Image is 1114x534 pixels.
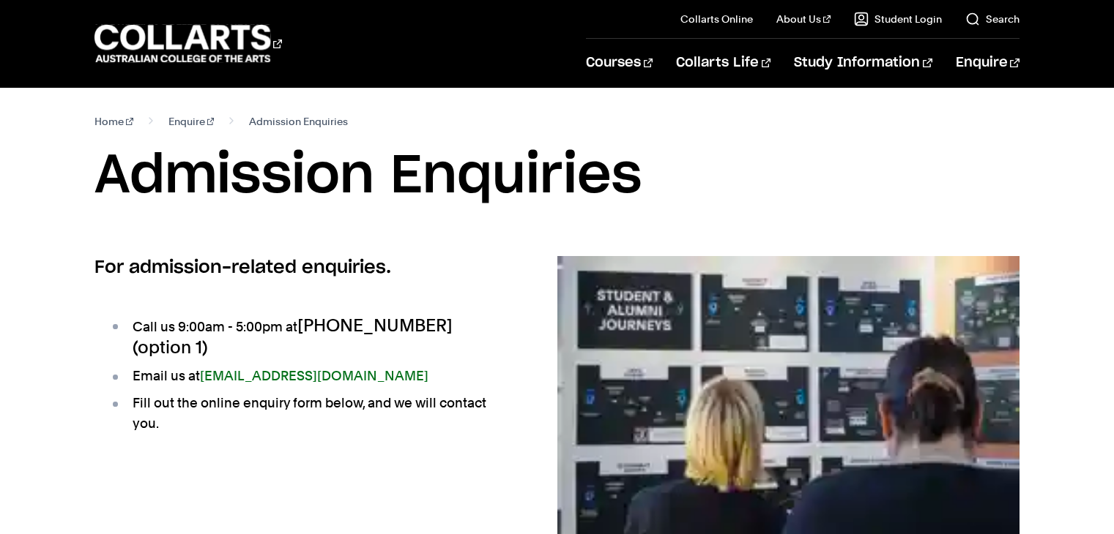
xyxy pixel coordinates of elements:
[854,12,942,26] a: Student Login
[168,111,215,132] a: Enquire
[94,256,510,279] h2: For admission-related enquiries.
[586,39,653,87] a: Courses
[956,39,1020,87] a: Enquire
[94,111,133,132] a: Home
[776,12,831,26] a: About Us
[200,368,428,383] a: [EMAIL_ADDRESS][DOMAIN_NAME]
[794,39,932,87] a: Study Information
[249,111,348,132] span: Admission Enquiries
[109,393,510,434] li: Fill out the online enquiry form below, and we will contact you.
[133,315,453,358] span: [PHONE_NUMBER] (option 1)
[94,143,1019,209] h1: Admission Enquiries
[109,315,510,359] li: Call us 9:00am - 5:00pm at
[109,366,510,386] li: Email us at
[94,23,282,64] div: Go to homepage
[680,12,753,26] a: Collarts Online
[965,12,1020,26] a: Search
[676,39,770,87] a: Collarts Life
